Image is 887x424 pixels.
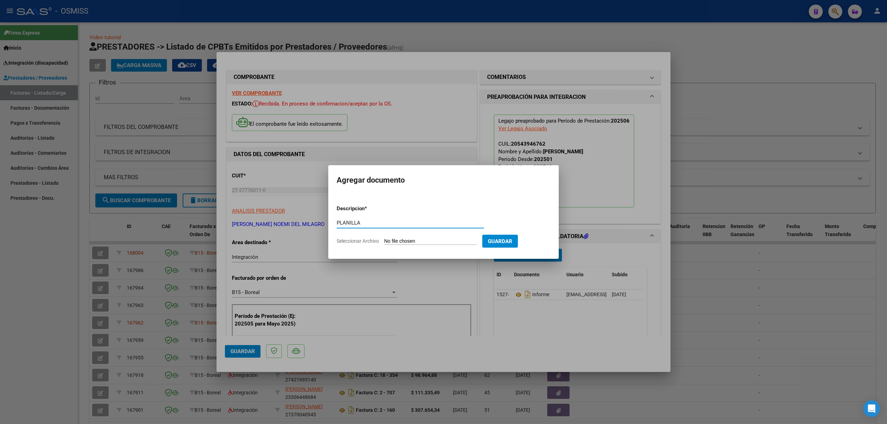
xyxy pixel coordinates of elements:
[337,174,550,187] h2: Agregar documento
[337,205,401,213] p: Descripcion
[482,235,518,248] button: Guardar
[863,400,880,417] div: Open Intercom Messenger
[337,238,379,244] span: Seleccionar Archivo
[488,238,512,244] span: Guardar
